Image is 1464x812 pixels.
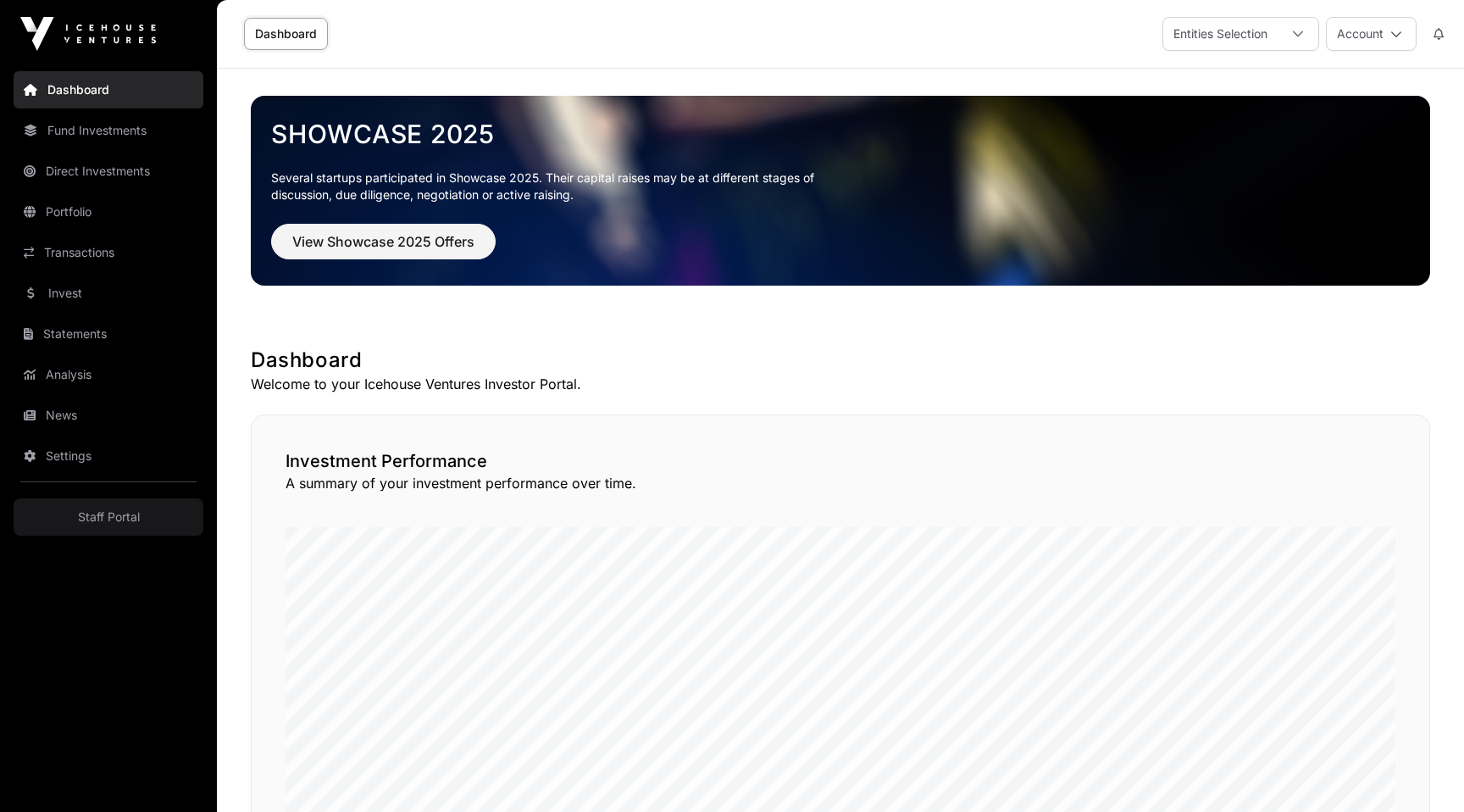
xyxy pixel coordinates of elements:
a: Staff Portal [14,498,203,536]
button: Account [1326,17,1417,51]
a: Showcase 2025 [271,119,1410,149]
a: Transactions [14,234,203,271]
a: News [14,397,203,434]
h2: Investment Performance [286,449,1395,473]
div: Entities Selection [1163,18,1278,50]
p: Welcome to your Icehouse Ventures Investor Portal. [251,374,1430,394]
a: Statements [14,315,203,353]
iframe: Chat Widget [1379,731,1464,812]
p: A summary of your investment performance over time. [286,473,1395,493]
button: View Showcase 2025 Offers [271,224,496,259]
a: Portfolio [14,193,203,231]
img: Showcase 2025 [251,96,1430,286]
a: View Showcase 2025 Offers [271,241,496,258]
span: View Showcase 2025 Offers [292,231,474,252]
a: Analysis [14,356,203,393]
a: Dashboard [14,71,203,108]
img: Icehouse Ventures Logo [20,17,156,51]
p: Several startups participated in Showcase 2025. Their capital raises may be at different stages o... [271,170,840,203]
h1: Dashboard [251,347,1430,374]
a: Direct Investments [14,153,203,190]
a: Settings [14,437,203,475]
a: Dashboard [244,18,328,50]
a: Invest [14,275,203,312]
a: Fund Investments [14,112,203,149]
